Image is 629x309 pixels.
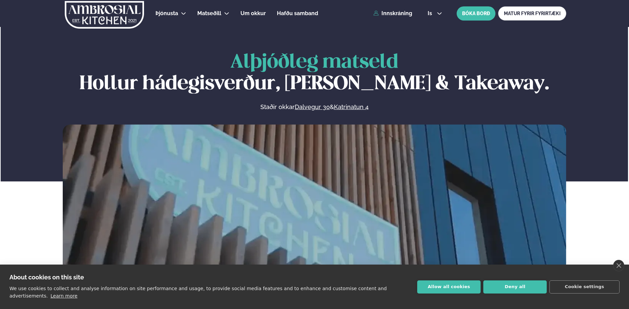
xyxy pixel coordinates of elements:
[240,10,266,16] span: Um okkur
[51,293,78,299] a: Learn more
[197,9,221,18] a: Matseðill
[277,9,318,18] a: Hafðu samband
[240,9,266,18] a: Um okkur
[422,11,448,16] button: is
[187,103,442,111] p: Staðir okkar &
[549,280,620,294] button: Cookie settings
[155,10,178,16] span: Þjónusta
[9,274,84,281] strong: About cookies on this site
[334,103,369,111] a: Katrinatun 4
[613,260,624,271] a: close
[197,10,221,16] span: Matseðill
[295,103,330,111] a: Dalvegur 30
[483,280,547,294] button: Deny all
[230,53,398,72] span: Alþjóðleg matseld
[155,9,178,18] a: Þjónusta
[428,11,434,16] span: is
[277,10,318,16] span: Hafðu samband
[457,6,495,21] button: BÓKA BORÐ
[417,280,481,294] button: Allow all cookies
[64,1,145,29] img: logo
[498,6,566,21] a: MATUR FYRIR FYRIRTÆKI
[9,286,387,299] p: We use cookies to collect and analyse information on site performance and usage, to provide socia...
[63,52,566,95] h1: Hollur hádegisverður, [PERSON_NAME] & Takeaway.
[373,10,412,16] a: Innskráning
